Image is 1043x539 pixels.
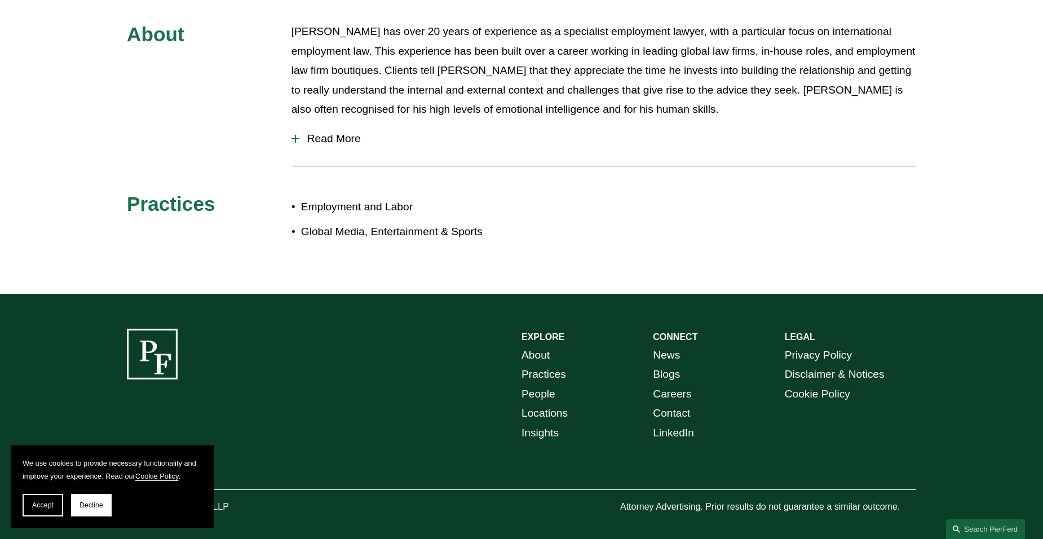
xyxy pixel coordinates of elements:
span: Decline [79,501,103,509]
a: Insights [521,423,559,443]
a: Cookie Policy [785,385,850,404]
a: About [521,346,550,365]
strong: EXPLORE [521,332,564,342]
strong: CONNECT [653,332,697,342]
button: Decline [71,494,112,516]
a: LinkedIn [653,423,694,443]
a: Privacy Policy [785,346,852,365]
p: [PERSON_NAME] has over 20 years of experience as a specialist employment lawyer, with a particula... [291,22,916,120]
button: Accept [23,494,63,516]
a: Blogs [653,365,680,385]
a: Disclaimer & Notices [785,365,885,385]
a: Contact [653,404,690,423]
p: We use cookies to provide necessary functionality and improve your experience. Read our . [23,457,203,483]
span: About [127,23,184,45]
p: Employment and Labor [301,197,521,217]
a: Locations [521,404,568,423]
p: Global Media, Entertainment & Sports [301,222,521,242]
span: Read More [299,132,916,145]
section: Cookie banner [11,445,214,528]
a: People [521,385,555,404]
span: Practices [127,193,215,215]
span: Accept [32,501,54,509]
a: News [653,346,680,365]
a: Careers [653,385,691,404]
a: Search this site [946,519,1025,539]
strong: LEGAL [785,332,815,342]
a: Cookie Policy [135,472,179,480]
p: Attorney Advertising. Prior results do not guarantee a similar outcome. [620,499,916,515]
button: Read More [291,124,916,153]
a: Practices [521,365,566,385]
